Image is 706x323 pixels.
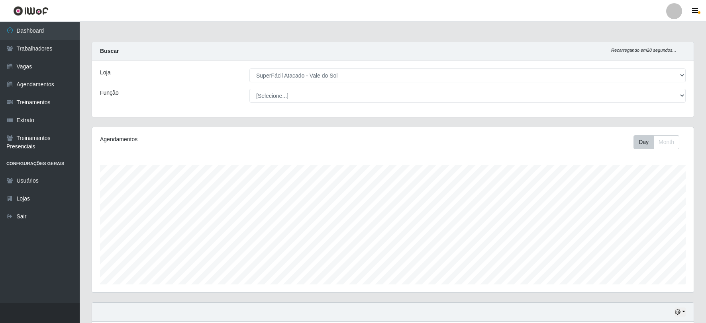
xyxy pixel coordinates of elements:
img: CoreUI Logo [13,6,49,16]
label: Função [100,89,119,97]
div: Toolbar with button groups [633,135,686,149]
label: Loja [100,68,110,77]
strong: Buscar [100,48,119,54]
div: Agendamentos [100,135,337,144]
div: First group [633,135,679,149]
button: Month [653,135,679,149]
button: Day [633,135,654,149]
i: Recarregando em 28 segundos... [611,48,676,53]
